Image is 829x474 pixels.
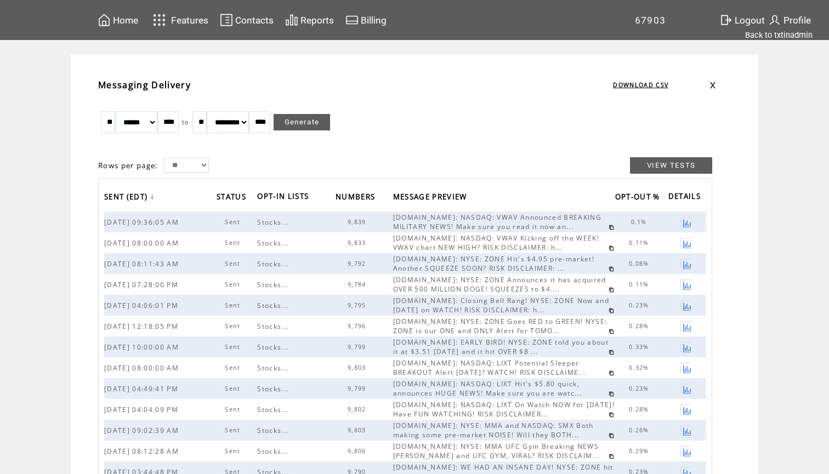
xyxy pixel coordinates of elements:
img: creidtcard.svg [345,13,359,27]
span: Contacts [235,15,274,26]
span: Messaging Delivery [98,79,191,91]
a: MESSAGE PREVIEW [393,189,473,207]
span: Sent [225,281,243,288]
span: Sent [225,364,243,372]
span: Rows per page: [98,161,158,170]
span: 9,799 [348,343,369,351]
span: 9,802 [348,406,369,413]
a: STATUS [217,189,252,207]
span: Stocks... [257,384,291,393]
span: 9,799 [348,385,369,392]
span: 0.32% [629,364,652,372]
span: [DOMAIN_NAME]: NYSE: MMA and NASDAQ: SMX Both making some pre-market NOISE! Will they BOTH... [393,421,594,439]
span: Stocks... [257,363,291,373]
span: [DATE] 10:00:00 AM [104,342,181,352]
span: SENT (EDT) [104,189,150,207]
span: MESSAGE PREVIEW [393,189,470,207]
span: Sent [225,343,243,351]
span: Sent [225,406,243,413]
span: [DATE] 12:18:05 PM [104,322,181,331]
span: 9,792 [348,260,369,267]
span: 0.33% [629,343,652,351]
span: STATUS [217,189,249,207]
span: Stocks... [257,280,291,289]
span: 9,784 [348,281,369,288]
span: [DATE] 08:11:43 AM [104,259,181,269]
span: 9,806 [348,447,369,455]
a: Reports [283,12,336,28]
span: Sent [225,218,243,226]
a: DOWNLOAD CSV [613,81,668,89]
span: 9,833 [348,239,369,247]
span: to [182,118,189,126]
span: [DATE] 08:00:00 AM [104,363,181,373]
span: 0.11% [629,281,652,288]
img: chart.svg [285,13,298,27]
span: [DOMAIN_NAME]: NASDAQ: VWAV Kicking off the WEEK! VWAV chart NEW HIGH? RISK DISCLAIMER: h... [393,233,599,252]
span: Stocks... [257,447,291,456]
span: [DOMAIN_NAME]: NYSE: ZONE Hit's $4.95 pre-market! Another SQUEEZE SOON? RISK DISCLAIMER: ... [393,254,594,273]
span: 0.11% [629,239,652,247]
span: OPT-OUT % [615,189,663,207]
span: DETAILS [668,189,703,207]
span: Reports [300,15,334,26]
span: [DOMAIN_NAME]: NYSE: ZONE Goes RED to GREEN! NYSE: ZONE is our ONE and ONLY Alert for TOMO... [393,317,607,335]
a: Logout [718,12,766,28]
span: Stocks... [257,218,291,227]
span: Stocks... [257,238,291,248]
span: [DOMAIN_NAME]: EARLY BIRD! NYSE: ZONE told you about it at $3.51 [DATE] and it hit OVER $8 ... [393,338,609,356]
img: home.svg [98,13,111,27]
a: Generate [274,114,331,130]
span: 0.28% [629,322,652,330]
span: Sent [225,322,243,330]
span: Logout [735,15,765,26]
span: [DOMAIN_NAME]: NASDAQ: LIXT On Watch NOW for [DATE]! Have FUN WATCHING! RISK DISCLAIMER... [393,400,615,419]
span: [DOMAIN_NAME]: NASDAQ: LIXT Potential Sleeper BREAKOUT Alert [DATE]? WATCH! RISK DISCLAIME... [393,358,589,377]
span: 9,796 [348,322,369,330]
span: Sent [225,447,243,455]
span: [DATE] 08:00:00 AM [104,238,181,248]
span: 9,839 [348,218,369,226]
span: [DATE] 07:28:00 PM [104,280,181,289]
a: Contacts [218,12,275,28]
span: Home [113,15,138,26]
span: [DOMAIN_NAME]: NASDAQ: LIXT Hit's $5.80 quick, announces HUGE NEWS! Make sure you are watc... [393,379,584,398]
span: NUMBERS [336,189,378,207]
span: Features [171,15,208,26]
img: profile.svg [768,13,781,27]
span: Stocks... [257,322,291,331]
span: 0.28% [629,406,652,413]
span: 0.23% [629,385,652,392]
span: 67903 [635,15,666,26]
span: Sent [225,426,243,434]
span: 0.08% [629,260,652,267]
span: Stocks... [257,405,291,414]
span: [DATE] 04:06:01 PM [104,301,181,310]
span: Billing [361,15,387,26]
span: [DOMAIN_NAME]: NYSE: MMA UFC Gym Breaking NEWS [PERSON_NAME] and UFC GYM, VIRAL? RISK DISCLAIM... [393,442,603,460]
a: VIEW TESTS [630,157,712,174]
span: Stocks... [257,259,291,269]
span: 0.1% [631,218,650,226]
span: [DOMAIN_NAME]: NASDAQ: VWAV Announced BREAKING MILITARY NEWS! Make sure you read it now an... [393,213,601,231]
img: contacts.svg [220,13,233,27]
span: 0.26% [629,426,652,434]
span: Stocks... [257,426,291,435]
span: Sent [225,260,243,267]
span: [DATE] 09:36:05 AM [104,218,181,227]
a: Features [148,9,210,31]
img: features.svg [150,11,169,29]
span: [DATE] 04:49:41 PM [104,384,181,393]
span: 0.29% [629,447,652,455]
span: 9,803 [348,364,369,372]
span: Sent [225,301,243,309]
span: 0.23% [629,301,652,309]
a: Billing [344,12,388,28]
span: Sent [225,385,243,392]
span: [DATE] 04:04:09 PM [104,405,181,414]
a: OPT-OUT % [615,189,666,207]
span: Stocks... [257,342,291,352]
span: [DOMAIN_NAME]: NYSE: ZONE Announces it has acquired OVER 500 MILLION DOGE! SQUEEZES to $4.... [393,275,606,294]
a: Profile [766,12,813,28]
a: SENT (EDT)↓ [104,189,157,207]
